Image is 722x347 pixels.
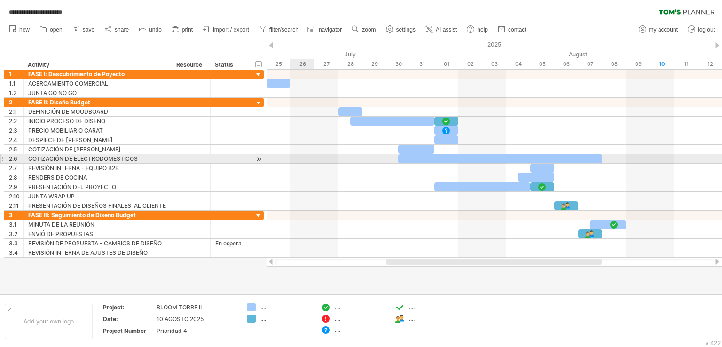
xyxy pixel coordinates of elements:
[28,229,167,238] div: ENVIÓ DE PROPUESTAS
[28,107,167,116] div: DEFINICIÓN DE MOODBOARD
[102,24,132,36] a: share
[423,24,460,36] a: AI assist
[458,59,482,69] div: Saturday, 2 August 2025
[9,79,23,88] div: 1.1
[28,126,167,135] div: PRECIO MOBILIARIO CARAT
[335,326,386,334] div: ....
[626,59,650,69] div: Saturday, 9 August 2025
[157,315,235,323] div: 10 AGOSTO 2025
[9,70,23,79] div: 1
[28,173,167,182] div: RENDERS DE COCINA
[136,24,165,36] a: undo
[338,59,362,69] div: Monday, 28 July 2025
[578,59,602,69] div: Thursday, 7 August 2025
[9,192,23,201] div: 2.10
[28,88,167,97] div: JUNTA GO NO GO
[28,70,167,79] div: FASE I: Descubrimiento de Poyecto
[554,59,578,69] div: Wednesday, 6 August 2025
[508,26,526,33] span: contact
[200,24,252,36] a: import / export
[674,59,698,69] div: Monday, 11 August 2025
[602,59,626,69] div: Friday, 8 August 2025
[182,26,193,33] span: print
[290,59,314,69] div: Saturday, 26 July 2025
[28,164,167,173] div: REVISIÓN INTERNA - EQUIPO B2B
[314,59,338,69] div: Sunday, 27 July 2025
[169,24,196,36] a: print
[362,59,386,69] div: Tuesday, 29 July 2025
[306,24,345,36] a: navigator
[409,315,460,323] div: ....
[254,154,263,164] div: scroll to activity
[650,59,674,69] div: Sunday, 10 August 2025
[636,24,681,36] a: my account
[103,303,155,311] div: Project:
[28,98,167,107] div: FASE II: Diseño Budget
[9,107,23,116] div: 2.1
[9,117,23,126] div: 2.2
[9,135,23,144] div: 2.4
[482,59,506,69] div: Sunday, 3 August 2025
[349,24,378,36] a: zoom
[28,154,167,163] div: COTIZACIÓN DE ELECTRODOMESTICOS
[28,220,167,229] div: MINUTA DE LA REUNIÓN
[28,211,167,220] div: FASE III: Seguimiento de Diseño Budget
[410,59,434,69] div: Thursday, 31 July 2025
[9,229,23,238] div: 3.2
[83,26,94,33] span: save
[260,315,312,323] div: ....
[698,59,722,69] div: Tuesday, 12 August 2025
[685,24,718,36] a: log out
[28,239,167,248] div: REVISIÓN DE PROPUESTA - CAMBIOS DE DISEÑO
[28,192,167,201] div: JUNTA WRAP UP
[706,339,721,347] div: v 422
[384,24,418,36] a: settings
[28,117,167,126] div: INICIO PROCESO DE DISEÑO
[464,24,491,36] a: help
[28,60,166,70] div: Activity
[530,59,554,69] div: Tuesday, 5 August 2025
[386,59,410,69] div: Wednesday, 30 July 2025
[335,315,386,323] div: ....
[37,24,65,36] a: open
[506,59,530,69] div: Monday, 4 August 2025
[9,239,23,248] div: 3.3
[9,164,23,173] div: 2.7
[409,303,460,311] div: ....
[434,59,458,69] div: Friday, 1 August 2025
[9,201,23,210] div: 2.11
[70,24,97,36] a: save
[9,248,23,257] div: 3.4
[157,303,235,311] div: BLOOM TORRE II
[115,26,129,33] span: share
[149,26,162,33] span: undo
[28,135,167,144] div: DESPIECE DE [PERSON_NAME]
[28,248,167,257] div: REVISIÓN INTERNA DE AJUSTES DE DISEÑO
[176,60,205,70] div: Resource
[28,79,167,88] div: ACERCAMIENTO COMERCIAL
[9,220,23,229] div: 3.1
[9,126,23,135] div: 2.3
[495,24,529,36] a: contact
[267,59,290,69] div: Friday, 25 July 2025
[9,211,23,220] div: 3
[257,24,301,36] a: filter/search
[335,303,386,311] div: ....
[28,182,167,191] div: PRESENTACIÓN DEL PROYECTO
[9,182,23,191] div: 2.9
[9,145,23,154] div: 2.5
[7,24,32,36] a: new
[260,303,312,311] div: ....
[19,26,30,33] span: new
[9,88,23,97] div: 1.2
[215,60,243,70] div: Status
[215,239,244,248] div: En espera
[319,26,342,33] span: navigator
[213,26,249,33] span: import / export
[28,145,167,154] div: COTIZACIÓN DE [PERSON_NAME]
[157,327,235,335] div: Prioridad 4
[9,98,23,107] div: 2
[269,26,298,33] span: filter/search
[9,173,23,182] div: 2.8
[436,26,457,33] span: AI assist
